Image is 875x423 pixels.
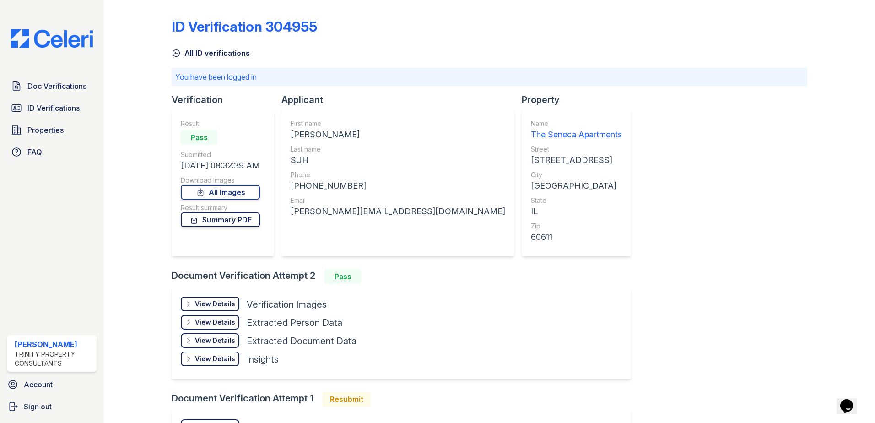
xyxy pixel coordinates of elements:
[247,298,327,311] div: Verification Images
[181,185,260,200] a: All Images
[7,143,97,161] a: FAQ
[172,48,250,59] a: All ID verifications
[181,176,260,185] div: Download Images
[24,379,53,390] span: Account
[291,128,505,141] div: [PERSON_NAME]
[181,212,260,227] a: Summary PDF
[531,179,622,192] div: [GEOGRAPHIC_DATA]
[181,159,260,172] div: [DATE] 08:32:39 AM
[531,128,622,141] div: The Seneca Apartments
[15,339,93,350] div: [PERSON_NAME]
[291,154,505,167] div: SUH
[175,71,804,82] p: You have been logged in
[531,170,622,179] div: City
[837,386,866,414] iframe: chat widget
[531,205,622,218] div: IL
[27,125,64,136] span: Properties
[195,299,235,309] div: View Details
[531,196,622,205] div: State
[181,203,260,212] div: Result summary
[181,130,217,145] div: Pass
[323,392,371,407] div: Resubmit
[4,375,100,394] a: Account
[195,318,235,327] div: View Details
[291,179,505,192] div: [PHONE_NUMBER]
[172,392,638,407] div: Document Verification Attempt 1
[522,93,638,106] div: Property
[324,269,361,284] div: Pass
[7,99,97,117] a: ID Verifications
[4,29,100,48] img: CE_Logo_Blue-a8612792a0a2168367f1c8372b55b34899dd931a85d93a1a3d3e32e68fde9ad4.png
[531,145,622,154] div: Street
[172,18,317,35] div: ID Verification 304955
[291,196,505,205] div: Email
[181,150,260,159] div: Submitted
[531,119,622,141] a: Name The Seneca Apartments
[531,154,622,167] div: [STREET_ADDRESS]
[291,205,505,218] div: [PERSON_NAME][EMAIL_ADDRESS][DOMAIN_NAME]
[281,93,522,106] div: Applicant
[195,354,235,363] div: View Details
[531,119,622,128] div: Name
[24,401,52,412] span: Sign out
[247,335,356,347] div: Extracted Document Data
[291,145,505,154] div: Last name
[531,222,622,231] div: Zip
[27,146,42,157] span: FAQ
[247,353,279,366] div: Insights
[4,397,100,416] a: Sign out
[172,269,638,284] div: Document Verification Attempt 2
[27,81,86,92] span: Doc Verifications
[7,77,97,95] a: Doc Verifications
[291,119,505,128] div: First name
[7,121,97,139] a: Properties
[27,103,80,114] span: ID Verifications
[172,93,281,106] div: Verification
[15,350,93,368] div: Trinity Property Consultants
[531,231,622,244] div: 60611
[195,336,235,345] div: View Details
[291,170,505,179] div: Phone
[247,316,342,329] div: Extracted Person Data
[181,119,260,128] div: Result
